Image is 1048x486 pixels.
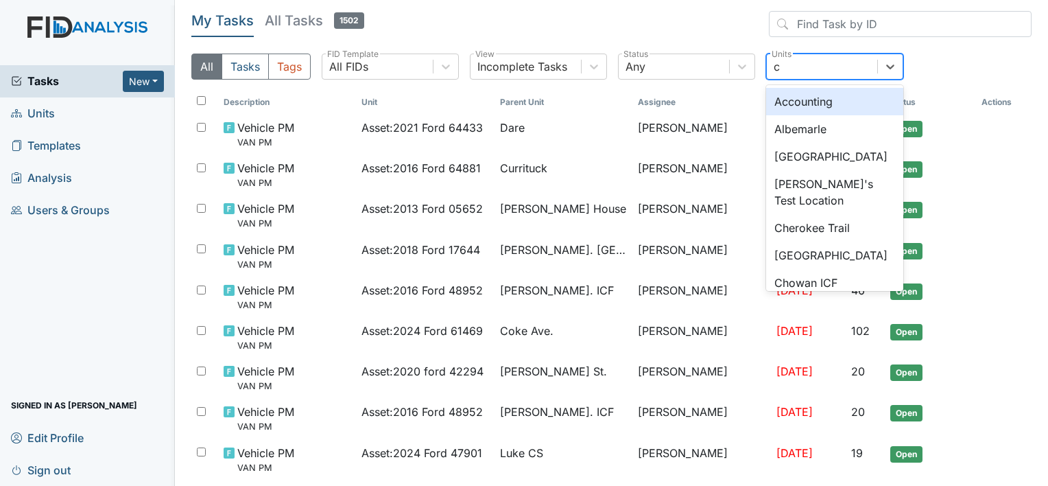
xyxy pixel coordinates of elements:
small: VAN PM [237,299,294,312]
span: [PERSON_NAME]. ICF [500,404,614,420]
div: [GEOGRAPHIC_DATA] [766,143,903,170]
span: Vehicle PM VAN PM [237,282,294,312]
div: Chowan ICF [766,269,903,297]
td: [PERSON_NAME] [632,398,771,439]
th: Actions [976,91,1032,114]
div: [PERSON_NAME]'s Test Location [766,170,903,214]
small: VAN PM [237,339,294,352]
span: Open [890,405,922,421]
div: Cherokee Trail [766,214,903,242]
span: Vehicle PM VAN PM [237,445,294,474]
td: [PERSON_NAME] [632,277,771,317]
span: 19 [851,446,863,460]
span: Asset : 2013 Ford 05652 [361,200,483,217]
span: Sign out [11,459,71,481]
span: Coke Ave. [500,323,553,339]
span: Open [890,161,922,178]
td: [PERSON_NAME] [632,236,771,277]
span: Asset : 2021 Ford 64433 [361,119,483,136]
span: 102 [851,324,870,338]
span: Edit Profile [11,427,84,448]
span: [DATE] [776,364,813,378]
div: All FIDs [329,58,368,75]
small: VAN PM [237,217,294,230]
span: [PERSON_NAME]. ICF [500,282,614,299]
span: Asset : 2016 Ford 64881 [361,160,481,176]
span: Asset : 2018 Ford 17644 [361,242,480,258]
td: [PERSON_NAME] [632,114,771,154]
span: Vehicle PM VAN PM [237,404,294,433]
div: Accounting [766,88,903,115]
span: Vehicle PM VAN PM [237,200,294,230]
span: Users & Groups [11,200,110,221]
span: Currituck [500,160,547,176]
span: Asset : 2024 Ford 47901 [361,445,482,461]
span: Vehicle PM VAN PM [237,160,294,189]
div: Any [626,58,645,75]
div: Incomplete Tasks [477,58,567,75]
span: Asset : 2020 ford 42294 [361,363,484,380]
th: Assignee [632,91,771,114]
span: 1502 [334,12,364,29]
span: Open [890,121,922,137]
span: Open [890,202,922,218]
th: Toggle SortBy [495,91,633,114]
button: New [123,71,164,92]
th: Toggle SortBy [885,91,976,114]
td: [PERSON_NAME] [632,317,771,358]
button: Tags [268,54,311,80]
span: 20 [851,405,865,419]
span: Templates [11,135,81,157]
span: Vehicle PM VAN PM [237,363,294,393]
small: VAN PM [237,380,294,393]
div: [GEOGRAPHIC_DATA] [766,242,903,269]
small: VAN PM [237,461,294,474]
span: Vehicle PM VAN PM [237,242,294,271]
span: Analysis [11,167,72,189]
th: Toggle SortBy [356,91,495,114]
span: [DATE] [776,324,813,338]
span: Dare [500,119,525,136]
h5: My Tasks [191,11,254,30]
span: [DATE] [776,405,813,419]
td: [PERSON_NAME] [632,439,771,480]
button: Tasks [222,54,269,80]
small: VAN PM [237,420,294,433]
span: [DATE] [776,283,813,297]
span: Open [890,364,922,381]
span: 20 [851,364,865,378]
small: VAN PM [237,136,294,149]
td: [PERSON_NAME] [632,154,771,195]
span: [DATE] [776,446,813,460]
span: Open [890,446,922,463]
span: [PERSON_NAME] St. [500,363,607,380]
input: Toggle All Rows Selected [197,96,206,105]
a: Tasks [11,73,123,89]
span: Open [890,283,922,300]
div: Type filter [191,54,311,80]
div: Albemarle [766,115,903,143]
span: Asset : 2016 Ford 48952 [361,404,483,420]
span: Vehicle PM VAN PM [237,323,294,352]
span: Open [890,324,922,340]
span: Asset : 2024 Ford 61469 [361,323,483,339]
span: Asset : 2016 Ford 48952 [361,282,483,299]
span: Luke CS [500,445,543,461]
td: [PERSON_NAME] [632,358,771,398]
input: Find Task by ID [769,11,1032,37]
button: All [191,54,222,80]
small: VAN PM [237,176,294,189]
td: [PERSON_NAME] [632,195,771,235]
th: Toggle SortBy [218,91,357,114]
span: [PERSON_NAME]. [GEOGRAPHIC_DATA] [500,242,628,258]
span: Open [890,243,922,259]
h5: All Tasks [265,11,364,30]
span: Units [11,103,55,124]
span: Vehicle PM VAN PM [237,119,294,149]
span: [PERSON_NAME] House [500,200,626,217]
span: 46 [851,283,865,297]
span: Signed in as [PERSON_NAME] [11,395,137,416]
small: VAN PM [237,258,294,271]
